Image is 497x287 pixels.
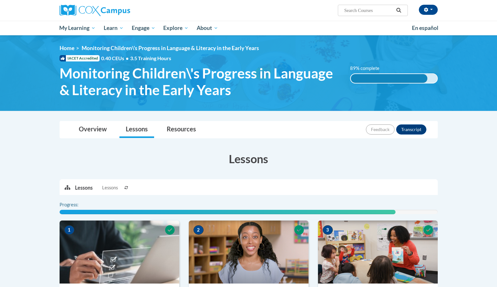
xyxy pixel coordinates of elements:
span: 1 [64,225,74,235]
span: Explore [163,24,188,32]
img: Cox Campus [60,5,130,16]
span: About [197,24,218,32]
span: IACET Accredited [60,55,100,61]
span: Lessons [102,184,118,191]
img: Course Image [189,221,309,284]
a: About [193,21,222,35]
a: Learn [100,21,128,35]
span: Learn [104,24,124,32]
div: Main menu [50,21,447,35]
a: Engage [128,21,159,35]
span: Monitoring Children\'s Progress in Language & Literacy in the Early Years [60,65,341,98]
p: Lessons [75,184,93,191]
span: 0.40 CEUs [101,55,130,62]
label: Progress: [60,201,96,208]
a: Lessons [119,121,154,138]
span: 3.5 Training Hours [130,55,171,61]
button: Search [394,7,403,14]
input: Search Courses [344,7,394,14]
span: 3 [323,225,333,235]
a: En español [408,21,442,35]
span: Monitoring Children\'s Progress in Language & Literacy in the Early Years [82,45,259,51]
span: Engage [132,24,155,32]
a: Resources [160,121,202,138]
button: Transcript [396,124,426,135]
img: Course Image [60,221,179,284]
a: My Learning [55,21,100,35]
a: Home [60,45,74,51]
span: 2 [194,225,204,235]
h3: Lessons [60,151,438,167]
button: Account Settings [419,5,438,15]
img: Course Image [318,221,438,284]
a: Overview [72,121,113,138]
a: Cox Campus [60,5,179,16]
button: Feedback [366,124,395,135]
span: En español [412,25,438,31]
span: • [126,55,129,61]
a: Explore [159,21,193,35]
div: 89% complete [351,74,427,83]
label: 89% complete [350,65,386,72]
span: My Learning [59,24,95,32]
